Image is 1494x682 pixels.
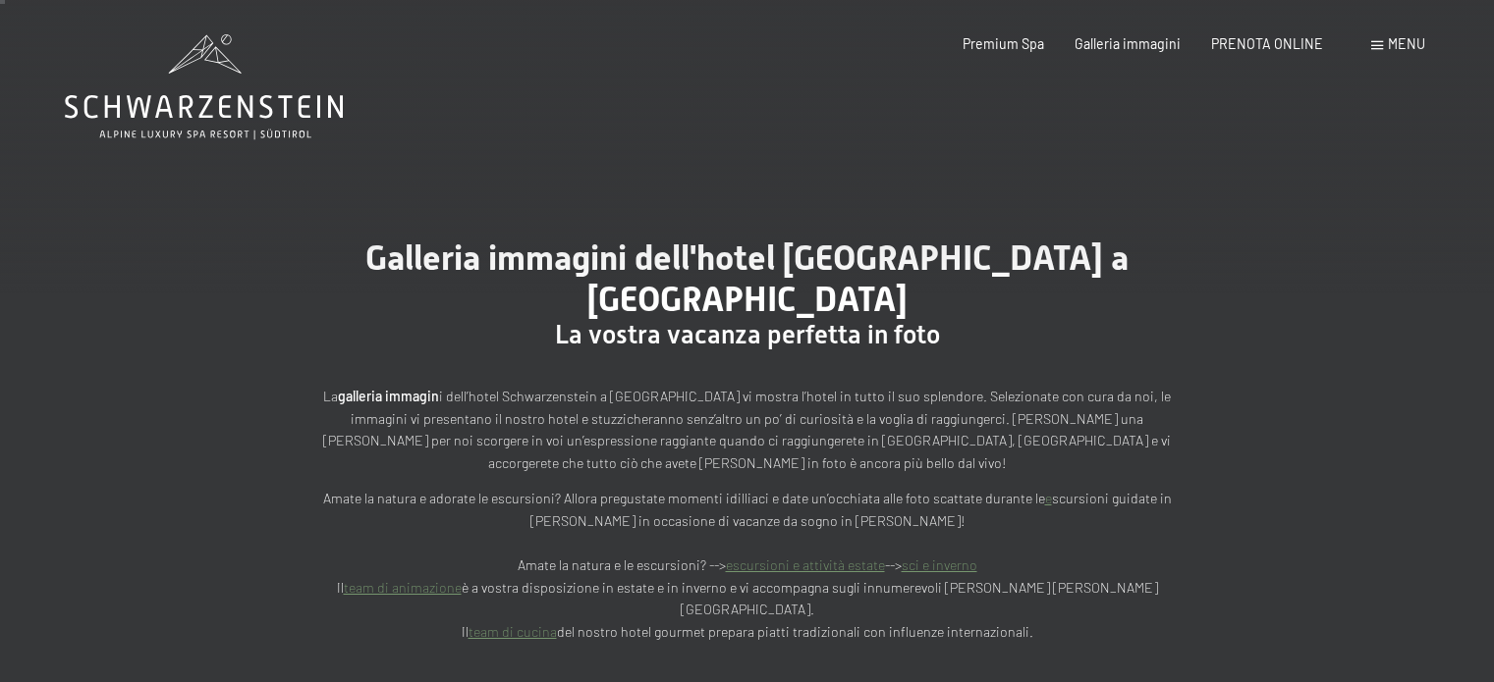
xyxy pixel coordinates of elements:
[1045,490,1052,506] a: e
[338,388,439,404] strong: galleria immagin
[726,556,885,573] a: escursioni e attività estate
[1388,35,1425,52] span: Menu
[344,579,462,596] a: team di animazione
[1211,35,1323,52] a: PRENOTA ONLINE
[555,320,940,349] span: La vostra vacanza perfetta in foto
[902,556,977,573] a: sci e inverno
[469,623,557,640] a: team di cucina
[315,386,1180,474] p: La i dell’hotel Schwarzenstein a [GEOGRAPHIC_DATA] vi mostra l’hotel in tutto il suo splendore. S...
[365,237,1129,319] span: Galleria immagini dell'hotel [GEOGRAPHIC_DATA] a [GEOGRAPHIC_DATA]
[963,35,1044,52] a: Premium Spa
[1075,35,1181,52] a: Galleria immagini
[315,488,1180,643] p: Amate la natura e adorate le escursioni? Allora pregustate momenti idilliaci e date un’occhiata a...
